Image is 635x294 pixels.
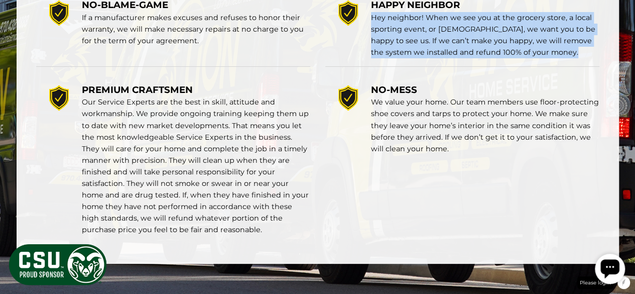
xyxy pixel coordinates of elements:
[371,12,599,58] p: Hey neighbor! When we see you at the grocery store, a local sporting event, or [DEMOGRAPHIC_DATA]...
[82,12,310,47] p: If a manufacturer makes excuses and refuses to honor their warranty, we will make necessary repai...
[82,96,310,236] p: Our Service Experts are the best in skill, attitude and workmanship. We provide ongoing training ...
[371,84,417,95] span: NO-MESS
[4,4,34,34] div: Open chat widget
[8,243,108,286] img: CSU Sponsor Badge
[82,84,193,95] span: PREMIUM CRAFTSMEN
[371,96,599,154] p: We value your home. Our team members use floor-protecting shoe covers and tarps to protect your h...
